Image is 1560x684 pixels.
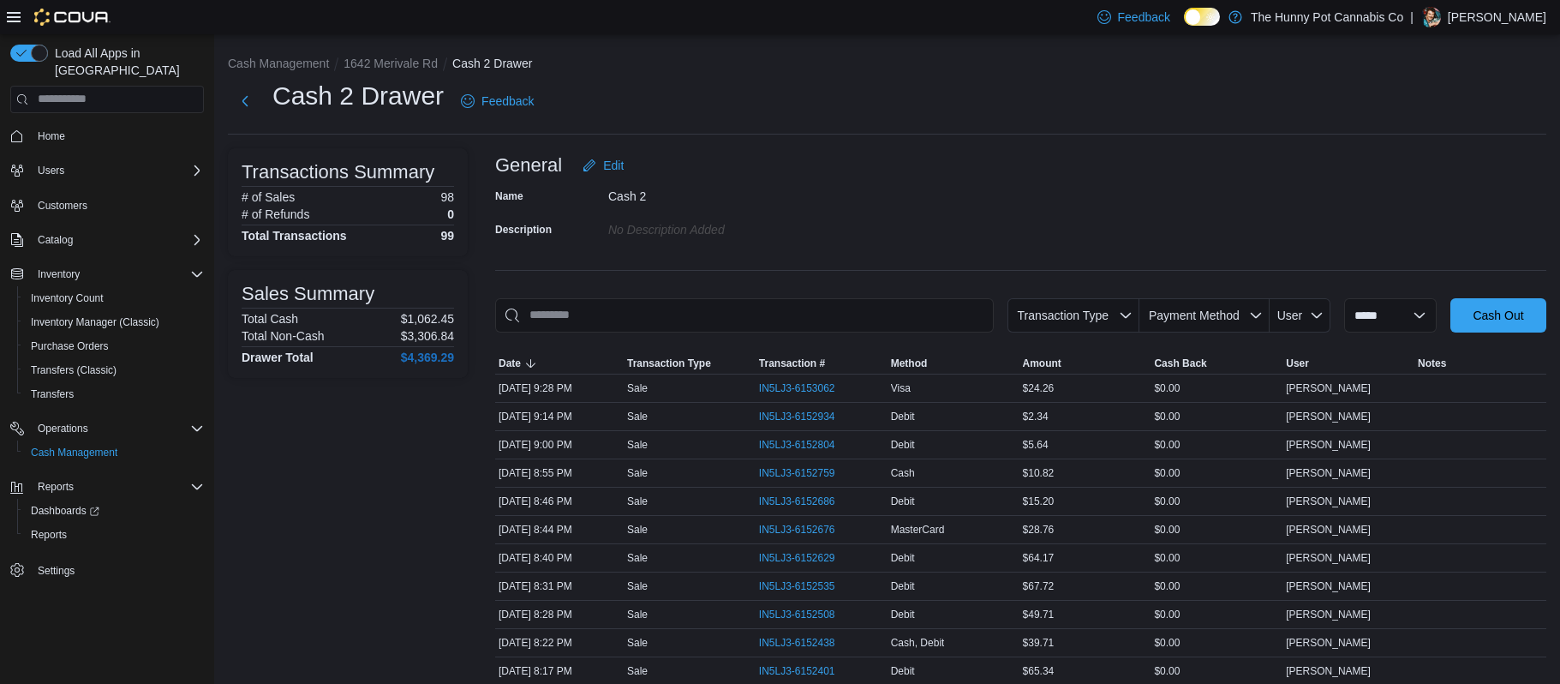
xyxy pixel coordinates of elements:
h4: $4,369.29 [401,351,454,364]
button: Inventory [31,264,87,285]
span: [PERSON_NAME] [1286,495,1371,508]
span: Debit [891,551,915,565]
span: Notes [1418,357,1446,370]
button: IN5LJ3-6153062 [759,378,852,399]
span: [PERSON_NAME] [1286,410,1371,423]
div: $0.00 [1151,519,1282,540]
button: User [1270,298,1330,333]
a: Purchase Orders [24,336,116,357]
span: Cash Out [1473,307,1523,324]
span: Settings [38,564,75,578]
span: Debit [891,495,915,508]
span: Feedback [1118,9,1170,26]
div: [DATE] 8:31 PM [495,576,624,597]
button: Cash Out [1450,298,1546,333]
div: $0.00 [1151,435,1282,455]
div: $0.00 [1151,661,1282,681]
span: Transaction Type [1017,309,1109,322]
a: Dashboards [24,501,106,521]
button: Reports [31,477,81,497]
button: Transfers (Classic) [17,358,211,382]
span: Inventory Manager (Classic) [31,315,159,329]
p: 0 [447,207,454,221]
p: | [1410,7,1414,27]
div: [DATE] 8:22 PM [495,633,624,653]
a: Inventory Count [24,288,111,309]
h3: Transactions Summary [242,162,434,183]
button: Inventory Manager (Classic) [17,310,211,334]
span: [PERSON_NAME] [1286,636,1371,650]
a: Cash Management [24,442,124,463]
span: [PERSON_NAME] [1286,381,1371,395]
span: Transfers [31,387,74,401]
span: Dashboards [24,501,204,521]
button: IN5LJ3-6152401 [759,661,852,681]
span: Reports [24,525,204,545]
button: Cash Management [17,441,211,465]
p: Sale [627,579,648,593]
span: IN5LJ3-6152686 [759,495,835,508]
p: Sale [627,608,648,621]
span: [PERSON_NAME] [1286,608,1371,621]
span: Cash Back [1154,357,1206,370]
button: User [1282,353,1414,374]
span: $65.34 [1023,664,1055,678]
span: IN5LJ3-6152804 [759,438,835,452]
button: Purchase Orders [17,334,211,358]
a: Customers [31,195,94,216]
input: This is a search bar. As you type, the results lower in the page will automatically filter. [495,298,994,333]
button: Payment Method [1139,298,1270,333]
span: $28.76 [1023,523,1055,537]
span: Inventory Manager (Classic) [24,312,204,333]
span: Cash Management [24,442,204,463]
button: IN5LJ3-6152686 [759,491,852,512]
span: IN5LJ3-6152535 [759,579,835,593]
span: $2.34 [1023,410,1049,423]
span: Transfers (Classic) [31,363,117,377]
span: Debit [891,579,915,593]
span: IN5LJ3-6152676 [759,523,835,537]
span: Operations [38,422,88,435]
p: Sale [627,438,648,452]
button: Transaction Type [624,353,756,374]
h6: # of Sales [242,190,295,204]
span: [PERSON_NAME] [1286,466,1371,480]
span: Inventory [31,264,204,285]
span: IN5LJ3-6152401 [759,664,835,678]
div: $0.00 [1151,463,1282,483]
div: [DATE] 8:44 PM [495,519,624,540]
span: Edit [603,157,624,174]
div: $0.00 [1151,548,1282,568]
span: [PERSON_NAME] [1286,664,1371,678]
a: Inventory Manager (Classic) [24,312,166,333]
span: Debit [891,608,915,621]
a: Dashboards [17,499,211,523]
span: $67.72 [1023,579,1055,593]
button: Settings [3,557,211,582]
div: [DATE] 9:14 PM [495,406,624,427]
span: Reports [38,480,74,494]
span: Transaction Type [627,357,711,370]
button: Reports [17,523,211,547]
span: Catalog [31,230,204,250]
span: Load All Apps in [GEOGRAPHIC_DATA] [48,45,204,79]
span: $64.17 [1023,551,1055,565]
span: Debit [891,664,915,678]
button: Catalog [31,230,80,250]
button: Date [495,353,624,374]
button: IN5LJ3-6152508 [759,604,852,625]
button: Users [31,160,71,181]
div: [DATE] 9:00 PM [495,435,624,455]
span: $39.71 [1023,636,1055,650]
span: Customers [38,199,87,213]
button: Transaction Type [1007,298,1139,333]
button: Home [3,123,211,148]
span: [PERSON_NAME] [1286,523,1371,537]
span: MasterCard [891,523,945,537]
span: Dark Mode [1184,26,1185,27]
p: Sale [627,381,648,395]
span: Inventory [38,267,80,281]
span: Operations [31,418,204,439]
p: $3,306.84 [401,329,454,343]
a: Transfers (Classic) [24,360,123,381]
